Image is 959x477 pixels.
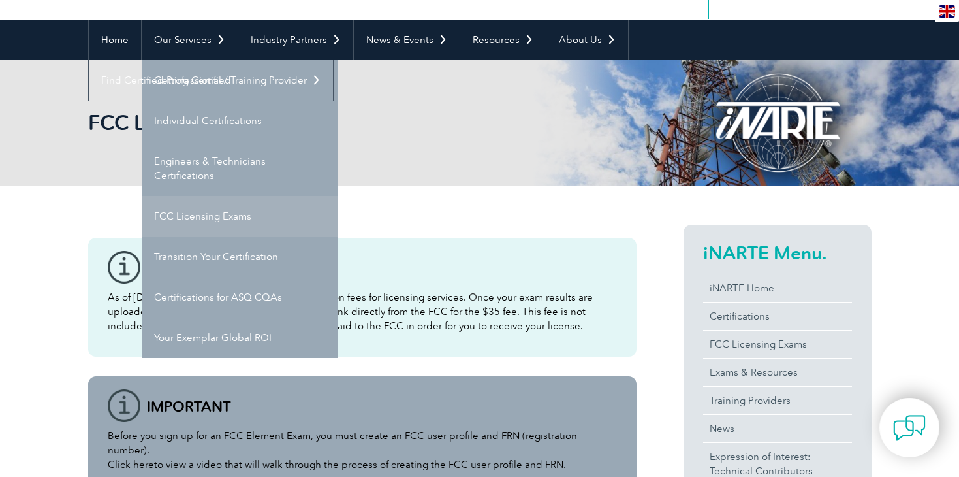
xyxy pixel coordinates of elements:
h2: iNARTE Menu. [703,242,852,263]
a: FCC Licensing Exams [142,196,338,237]
a: iNARTE Home [703,274,852,302]
p: Before you sign up for an FCC Element Exam, you must create an FCC user profile and FRN (registra... [108,429,617,472]
a: About Us [546,20,628,60]
img: contact-chat.png [893,412,926,444]
a: FCC Licensing Exams [703,331,852,358]
a: Home [89,20,141,60]
p: As of [DATE], the FCC has implemented application fees for licensing services. Once your exam res... [108,290,617,333]
a: Training Providers [703,387,852,414]
a: Transition Your Certification [142,237,338,277]
a: Find Certified Professional / Training Provider [89,60,333,101]
a: Engineers & Technicians Certifications [142,141,338,196]
img: en [939,5,955,18]
a: Industry Partners [238,20,353,60]
h2: FCC Licensing Exams [88,112,637,133]
a: Certifications for ASQ CQAs [142,277,338,318]
h3: Please note [147,261,617,277]
a: Click here [108,459,154,470]
a: Our Services [142,20,238,60]
a: News & Events [354,20,460,60]
a: Your Exemplar Global ROI [142,318,338,358]
a: Individual Certifications [142,101,338,141]
a: Exams & Resources [703,359,852,386]
a: Certifications [703,303,852,330]
a: News [703,415,852,442]
a: Resources [460,20,546,60]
